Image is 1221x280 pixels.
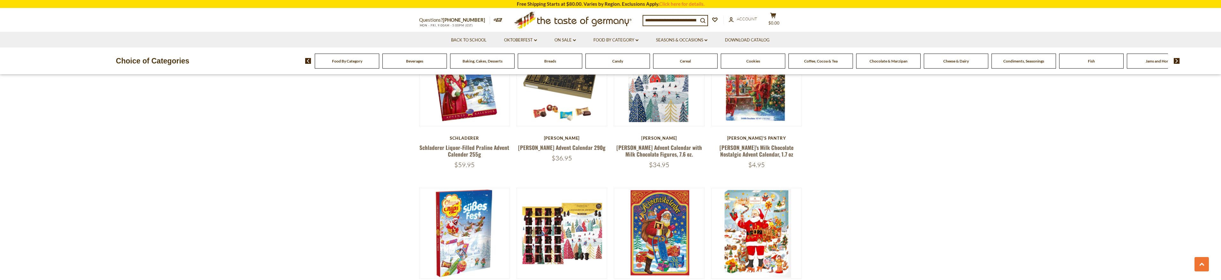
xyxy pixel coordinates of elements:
a: Chocolate & Marzipan [870,59,908,63]
a: Beverages [406,59,423,63]
img: Erika [712,36,802,126]
a: Food By Category [332,59,362,63]
button: $0.00 [764,12,783,28]
a: Seasons & Occasions [656,37,707,44]
div: [PERSON_NAME] [614,136,705,141]
a: Account [729,16,757,23]
a: Fish [1088,59,1095,63]
img: Schladerer Liquor-Filled Praline Advent Calender 255g [419,36,510,126]
a: [PHONE_NUMBER] [443,17,485,23]
div: [PERSON_NAME]'s Pantry [711,136,802,141]
span: $59.95 [454,161,475,169]
img: Niederegger "Santa Claus" Advent Calendar, 18.5 oz [712,188,802,278]
a: Back to School [451,37,486,44]
a: On Sale [554,37,576,44]
div: [PERSON_NAME] [516,136,607,141]
a: Schladerer Liquor-Filled Praline Advent Calender 255g [419,144,509,158]
img: Lambertz Advent Calendar 290g [517,36,607,126]
a: Cereal [680,59,691,63]
a: Baking, Cakes, Desserts [463,59,502,63]
a: [PERSON_NAME]'s Milk Chocolate Nostalgic Advent Calendar, 1.7 oz [720,144,794,158]
a: [PERSON_NAME] Advent Calendar 290g [518,144,606,151]
span: MON - FRI, 9:00AM - 5:00PM (EST) [419,24,473,27]
img: previous arrow [305,58,311,64]
a: [PERSON_NAME] Advent Calendar with Milk Chocolate Figures, 7.6 oz. [616,144,702,158]
div: Schladerer [419,136,510,141]
img: Chupa Chups Advent Calender, 24 pc. [419,188,510,278]
span: $36.95 [552,154,572,162]
a: Food By Category [593,37,638,44]
span: $4.95 [748,161,765,169]
span: $0.00 [768,20,780,26]
img: next arrow [1174,58,1180,64]
a: Breads [544,59,556,63]
a: Oktoberfest [504,37,537,44]
a: Coffee, Cocoa & Tea [804,59,838,63]
a: Condiments, Seasonings [1003,59,1044,63]
a: Cheese & Dairy [943,59,969,63]
a: Candy [612,59,623,63]
span: $34.95 [649,161,669,169]
img: Simón Coll Advent Calendar with Dark Chocolate Figures, 16 oz. [517,188,607,278]
p: Questions? [419,16,490,24]
a: Cookies [746,59,760,63]
a: Jams and Honey [1146,59,1173,63]
a: Click here for details. [659,1,705,7]
img: Reber Mozart Kugel "Santa" Advent Calendar, 23 oz [614,188,705,278]
span: Account [737,16,757,21]
img: Simón Coll Advent Calendar with Milk Chocolate Figures, 7.6 oz. [614,36,705,126]
a: Download Catalog [725,37,770,44]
